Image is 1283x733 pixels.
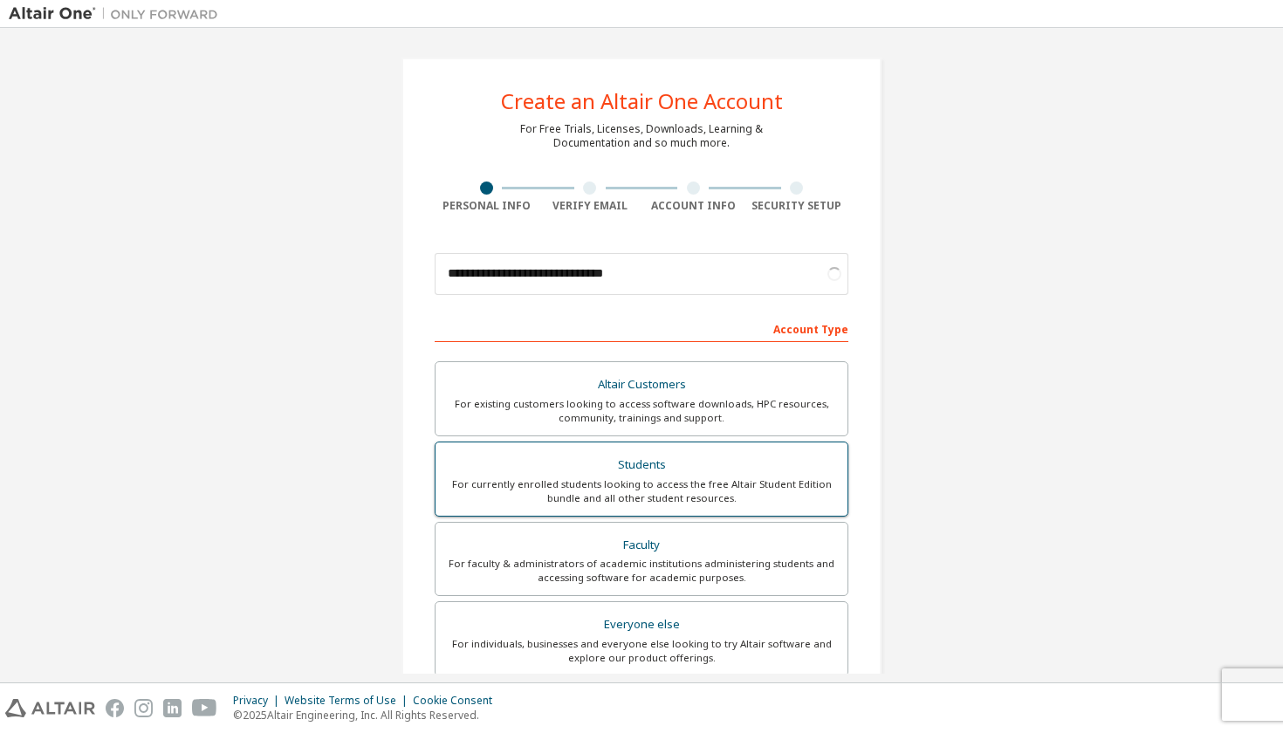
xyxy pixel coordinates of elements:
div: Students [446,453,837,477]
div: Account Info [641,199,745,213]
div: For existing customers looking to access software downloads, HPC resources, community, trainings ... [446,397,837,425]
div: For individuals, businesses and everyone else looking to try Altair software and explore our prod... [446,637,837,665]
div: Website Terms of Use [285,694,413,708]
img: linkedin.svg [163,699,182,717]
img: instagram.svg [134,699,153,717]
div: Account Type [435,314,848,342]
div: For currently enrolled students looking to access the free Altair Student Edition bundle and all ... [446,477,837,505]
div: Verify Email [539,199,642,213]
div: Cookie Consent [413,694,503,708]
div: Privacy [233,694,285,708]
div: Personal Info [435,199,539,213]
img: facebook.svg [106,699,124,717]
div: For Free Trials, Licenses, Downloads, Learning & Documentation and so much more. [520,122,763,150]
img: altair_logo.svg [5,699,95,717]
p: © 2025 Altair Engineering, Inc. All Rights Reserved. [233,708,503,723]
div: Faculty [446,533,837,558]
div: Altair Customers [446,373,837,397]
img: youtube.svg [192,699,217,717]
div: For faculty & administrators of academic institutions administering students and accessing softwa... [446,557,837,585]
div: Security Setup [745,199,849,213]
img: Altair One [9,5,227,23]
div: Everyone else [446,613,837,637]
div: Create an Altair One Account [501,91,783,112]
